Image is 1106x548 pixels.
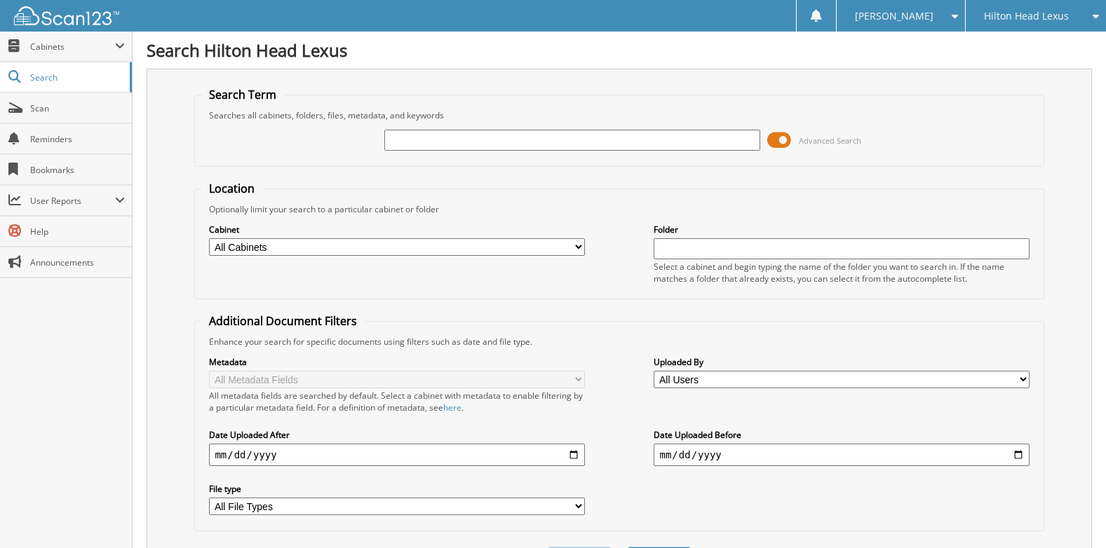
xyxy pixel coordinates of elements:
[654,261,1029,285] div: Select a cabinet and begin typing the name of the folder you want to search in. If the name match...
[30,195,115,207] span: User Reports
[30,164,125,176] span: Bookmarks
[202,109,1036,121] div: Searches all cabinets, folders, files, metadata, and keywords
[147,39,1092,62] h1: Search Hilton Head Lexus
[209,483,584,495] label: File type
[443,402,461,413] a: here
[30,226,125,238] span: Help
[209,356,584,368] label: Metadata
[202,203,1036,215] div: Optionally limit your search to a particular cabinet or folder
[654,224,1029,235] label: Folder
[209,390,584,413] div: All metadata fields are searched by default. Select a cabinet with metadata to enable filtering b...
[209,224,584,235] label: Cabinet
[654,356,1029,368] label: Uploaded By
[202,313,364,329] legend: Additional Document Filters
[30,102,125,114] span: Scan
[202,336,1036,348] div: Enhance your search for specific documents using filters such as date and file type.
[30,133,125,145] span: Reminders
[654,429,1029,441] label: Date Uploaded Before
[984,12,1069,20] span: Hilton Head Lexus
[202,181,262,196] legend: Location
[14,6,119,25] img: scan123-logo-white.svg
[209,429,584,441] label: Date Uploaded After
[209,444,584,466] input: start
[855,12,933,20] span: [PERSON_NAME]
[654,444,1029,466] input: end
[30,71,123,83] span: Search
[30,256,125,268] span: Announcements
[30,41,115,53] span: Cabinets
[202,87,283,102] legend: Search Term
[799,135,861,146] span: Advanced Search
